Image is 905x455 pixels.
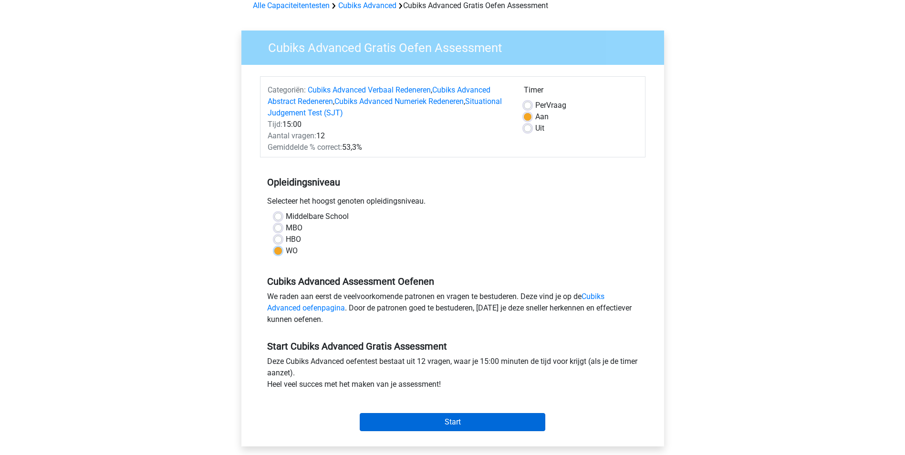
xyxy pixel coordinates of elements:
[260,196,645,211] div: Selecteer het hoogst genoten opleidingsniveau.
[286,234,301,245] label: HBO
[260,291,645,329] div: We raden aan eerst de veelvoorkomende patronen en vragen te bestuderen. Deze vind je op de . Door...
[267,276,638,287] h5: Cubiks Advanced Assessment Oefenen
[360,413,545,431] input: Start
[535,111,549,123] label: Aan
[286,222,302,234] label: MBO
[535,101,546,110] span: Per
[524,84,638,100] div: Timer
[535,123,544,134] label: Uit
[334,97,464,106] a: Cubiks Advanced Numeriek Redeneren
[253,1,330,10] a: Alle Capaciteitentesten
[267,341,638,352] h5: Start Cubiks Advanced Gratis Assessment
[260,130,517,142] div: 12
[286,211,349,222] label: Middelbare School
[260,119,517,130] div: 15:00
[267,173,638,192] h5: Opleidingsniveau
[268,120,282,129] span: Tijd:
[260,84,517,119] div: , , ,
[338,1,396,10] a: Cubiks Advanced
[268,131,316,140] span: Aantal vragen:
[286,245,298,257] label: WO
[260,356,645,394] div: Deze Cubiks Advanced oefentest bestaat uit 12 vragen, waar je 15:00 minuten de tijd voor krijgt (...
[308,85,431,94] a: Cubiks Advanced Verbaal Redeneren
[268,85,306,94] span: Categoriën:
[257,37,657,55] h3: Cubiks Advanced Gratis Oefen Assessment
[268,143,342,152] span: Gemiddelde % correct:
[535,100,566,111] label: Vraag
[260,142,517,153] div: 53,3%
